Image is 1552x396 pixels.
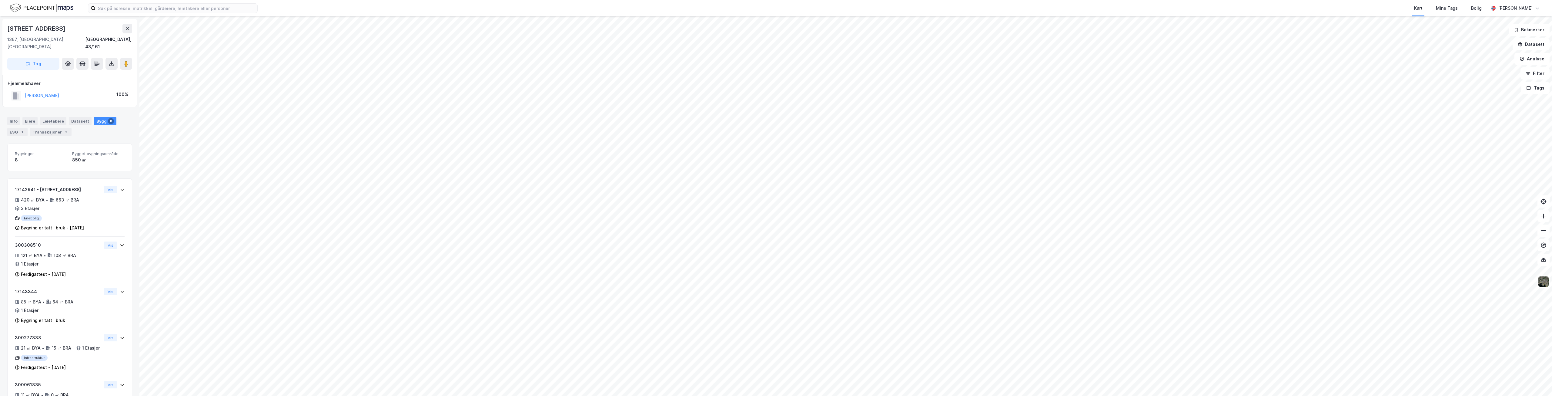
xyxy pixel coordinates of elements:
div: 2 [63,129,69,135]
div: 17142941 - [STREET_ADDRESS] [15,186,101,193]
div: 8 [108,118,114,124]
div: 108 ㎡ BRA [54,252,76,259]
span: Bygget bygningsområde [72,151,125,156]
button: Vis [104,288,117,295]
iframe: Chat Widget [1522,367,1552,396]
div: 85 ㎡ BYA [21,298,41,306]
div: 121 ㎡ BYA [21,252,42,259]
div: 1 Etasjer [21,260,38,268]
div: Hjemmelshaver [8,80,132,87]
div: 15 ㎡ BRA [52,344,71,352]
input: Søk på adresse, matrikkel, gårdeiere, leietakere eller personer [95,4,257,13]
div: Leietakere [40,117,66,125]
div: Eiere [22,117,38,125]
div: Info [7,117,20,125]
div: Transaksjoner [30,128,72,136]
div: 1 Etasjer [21,307,38,314]
div: 64 ㎡ BRA [52,298,73,306]
div: 300061835 [15,381,101,388]
div: ESG [7,128,28,136]
div: 420 ㎡ BYA [21,196,45,204]
div: Bygg [94,117,116,125]
button: Vis [104,381,117,388]
span: Bygninger [15,151,67,156]
div: 663 ㎡ BRA [56,196,79,204]
div: 21 ㎡ BYA [21,344,41,352]
div: 3 Etasjer [21,205,39,212]
button: Vis [104,334,117,341]
div: Mine Tags [1436,5,1458,12]
div: Bygning er tatt i bruk [21,317,65,324]
div: Bolig [1471,5,1482,12]
div: [GEOGRAPHIC_DATA], 43/161 [85,36,132,50]
div: 850 ㎡ [72,156,125,164]
div: 17143344 [15,288,101,295]
div: Datasett [69,117,92,125]
button: Tag [7,58,59,70]
img: logo.f888ab2527a4732fd821a326f86c7f29.svg [10,3,73,13]
button: Filter [1520,67,1550,80]
div: 1367, [GEOGRAPHIC_DATA], [GEOGRAPHIC_DATA] [7,36,85,50]
div: 1 Etasjer [82,344,100,352]
button: Vis [104,186,117,193]
button: Analyse [1514,53,1550,65]
div: 300308510 [15,242,101,249]
button: Bokmerker [1509,24,1550,36]
div: Bygning er tatt i bruk - [DATE] [21,224,84,232]
div: 8 [15,156,67,164]
div: [STREET_ADDRESS] [7,24,67,33]
div: 1 [19,129,25,135]
div: • [42,300,45,304]
img: 9k= [1538,276,1549,287]
button: Datasett [1513,38,1550,50]
div: 100% [116,91,128,98]
div: • [42,346,44,350]
div: Ferdigattest - [DATE] [21,271,66,278]
div: • [44,253,46,258]
button: Vis [104,242,117,249]
div: [PERSON_NAME] [1498,5,1533,12]
div: 300277338 [15,334,101,341]
div: Kart [1414,5,1423,12]
div: Ferdigattest - [DATE] [21,364,66,371]
div: • [46,198,48,202]
button: Tags [1521,82,1550,94]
